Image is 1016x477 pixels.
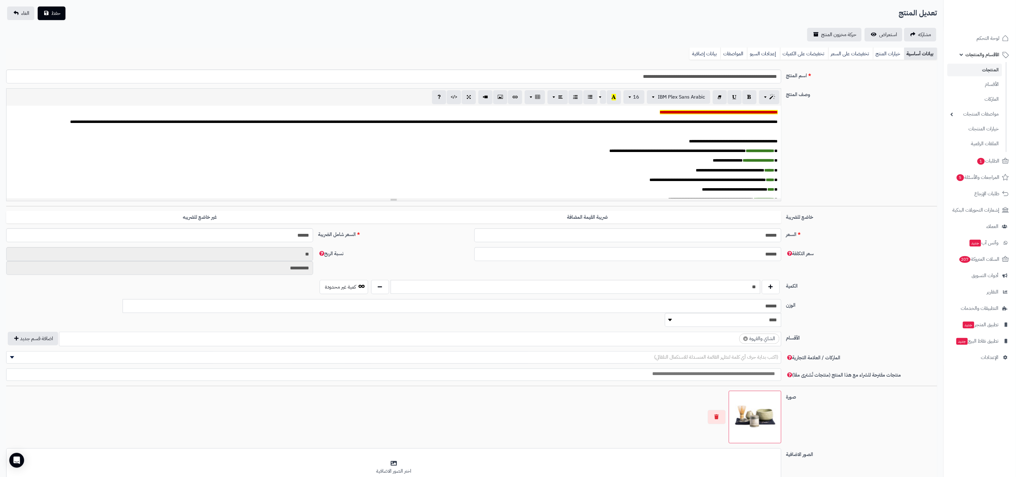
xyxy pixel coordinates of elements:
[969,238,999,247] span: وآتس آب
[962,320,999,329] span: تطبيق المتجر
[963,322,974,328] span: جديد
[947,301,1012,316] a: التطبيقات والخدمات
[974,14,1010,27] img: logo-2.png
[956,337,999,345] span: تطبيق نقاط البيع
[956,173,1000,182] span: المراجعات والأسئلة
[318,250,343,257] span: نسبة الربح
[947,122,1002,136] a: خيارات المنتجات
[739,334,779,344] li: الشاي والقهوة
[784,391,940,401] label: صورة
[918,31,931,38] span: مشاركه
[633,93,640,101] span: 16
[8,332,58,345] button: اضافة قسم جديد
[947,252,1012,267] a: السلات المتروكة207
[743,336,748,341] span: ×
[947,235,1012,250] a: وآتس آبجديد
[10,468,777,475] div: اختر الصور الاضافية
[947,186,1012,201] a: طلبات الإرجاع
[316,228,472,238] label: السعر شامل الضريبة
[786,250,814,257] span: سعر التكلفة
[784,88,940,98] label: وصف المنتج
[970,240,981,247] span: جديد
[947,203,1012,217] a: إشعارات التحويلات البنكية
[947,137,1002,150] a: الملفات الرقمية
[38,6,65,20] button: حفظ
[784,211,940,221] label: خاضع للضريبة
[987,222,999,231] span: العملاء
[786,354,841,361] span: الماركات / العلامة التجارية
[720,48,747,60] a: المواصفات
[21,10,29,17] span: الغاء
[784,70,940,79] label: اسم المنتج
[977,158,985,165] span: 1
[959,255,1000,264] span: السلات المتروكة
[821,31,857,38] span: حركة مخزون المنتج
[6,211,394,224] label: غير خاضع للضريبه
[690,48,720,60] a: بيانات إضافية
[780,48,828,60] a: تخفيضات على الكميات
[977,157,1000,165] span: الطلبات
[947,350,1012,365] a: الإعدادات
[956,338,968,345] span: جديد
[975,189,1000,198] span: طلبات الإرجاع
[828,48,873,60] a: تخفيضات على السعر
[987,288,999,296] span: التقارير
[623,90,644,104] button: 16
[981,353,999,362] span: الإعدادات
[947,93,1002,106] a: الماركات
[957,174,964,181] span: 5
[947,219,1012,234] a: العملاء
[904,48,937,60] a: بيانات أساسية
[784,299,940,309] label: الوزن
[394,211,781,224] label: ضريبة القيمة المضافة
[784,332,940,342] label: الأقسام
[807,28,862,41] a: حركة مخزون المنتج
[784,448,940,458] label: الصور الاضافية
[953,206,1000,214] span: إشعارات التحويلات البنكية
[654,353,779,361] span: (اكتب بداية حرف أي كلمة لتظهر القائمة المنسدلة للاستكمال التلقائي)
[880,31,897,38] span: استعراض
[947,285,1012,299] a: التقارير
[784,228,940,238] label: السعر
[947,268,1012,283] a: أدوات التسويق
[977,34,1000,43] span: لوحة التحكم
[784,280,940,290] label: الكمية
[786,371,901,379] span: منتجات مقترحة للشراء مع هذا المنتج (منتجات تُشترى معًا)
[947,31,1012,46] a: لوحة التحكم
[947,108,1002,121] a: مواصفات المنتجات
[947,154,1012,168] a: الطلبات1
[947,170,1012,185] a: المراجعات والأسئلة5
[972,271,999,280] span: أدوات التسويق
[9,453,24,468] div: Open Intercom Messenger
[899,7,937,19] h2: تعديل المنتج
[947,317,1012,332] a: تطبيق المتجرجديد
[732,394,779,441] img: 1757185099-National%20Day%20Offer-100x100.jpg
[961,304,999,313] span: التطبيقات والخدمات
[959,256,971,263] span: 207
[947,64,1002,76] a: المنتجات
[873,48,904,60] a: خيارات المنتج
[658,93,705,101] span: IBM Plex Sans Arabic
[51,10,61,17] span: حفظ
[647,90,710,104] button: IBM Plex Sans Arabic
[947,78,1002,91] a: الأقسام
[966,50,1000,59] span: الأقسام والمنتجات
[747,48,780,60] a: إعدادات السيو
[7,6,34,20] a: الغاء
[904,28,936,41] a: مشاركه
[947,334,1012,348] a: تطبيق نقاط البيعجديد
[865,28,902,41] a: استعراض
